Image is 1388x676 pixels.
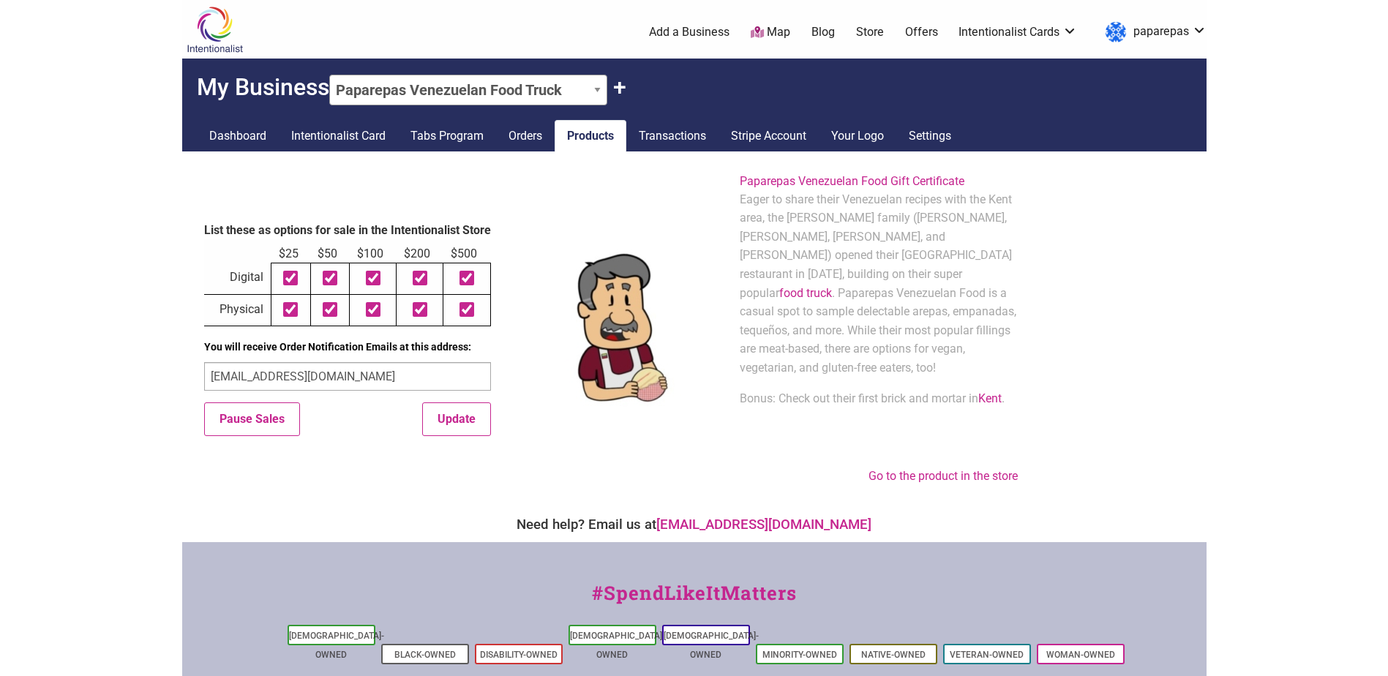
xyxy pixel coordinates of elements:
a: Black-Owned [394,650,456,660]
a: Offers [905,24,938,40]
button: Update [422,402,491,436]
a: Kent [978,391,1002,405]
a: [EMAIL_ADDRESS][DOMAIN_NAME] [656,517,871,533]
a: Veteran-Owned [950,650,1024,660]
a: Store [856,24,884,40]
a: Intentionalist Cards [959,24,1077,40]
a: [DEMOGRAPHIC_DATA]-Owned [570,631,665,660]
p: Bonus: Check out their first brick and mortar in . [740,389,1018,408]
a: Native-Owned [861,650,926,660]
a: Disability-Owned [480,650,558,660]
td: Physical [204,294,271,326]
a: Add a Business [649,24,729,40]
div: #SpendLikeItMatters [182,579,1207,622]
a: Orders [496,120,555,152]
th: $25 [271,239,311,263]
a: [DEMOGRAPHIC_DATA]-Owned [289,631,384,660]
a: Paparepas Venezuelan Food Gift Certificate [740,174,964,188]
td: Digital [204,263,271,294]
a: Transactions [626,120,719,152]
a: food truck [779,286,832,300]
a: Products [555,120,626,152]
h2: My Business [182,59,1207,105]
a: [DEMOGRAPHIC_DATA]-Owned [664,631,759,660]
a: Woman-Owned [1046,650,1115,660]
th: $200 [397,239,443,263]
a: Dashboard [197,120,279,152]
th: $500 [443,239,490,263]
a: Stripe Account [719,120,819,152]
a: Minority-Owned [762,650,837,660]
a: Intentionalist Card [279,120,398,152]
a: Settings [896,120,964,152]
p: Eager to share their Venezuelan recipes with the Kent area, the [PERSON_NAME] family ([PERSON_NAM... [740,190,1018,378]
th: $100 [350,239,397,263]
a: Blog [811,24,835,40]
img: Paparepas Venezuelan Food - Capitol Hill [506,219,725,438]
a: Map [751,24,790,41]
a: Your Logo [819,120,896,152]
b: You will receive Order Notification Emails at this address: [204,341,471,353]
th: $50 [310,239,350,263]
img: Intentionalist [180,6,250,53]
b: List these as options for sale in the Intentionalist Store [204,223,491,237]
a: Go to the product in the store [869,467,1018,485]
div: Need help? Email us at [190,514,1199,535]
button: Claim Another [613,73,626,101]
a: paparepas [1098,19,1207,45]
button: Pause Sales [204,402,300,436]
a: Tabs Program [398,120,496,152]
